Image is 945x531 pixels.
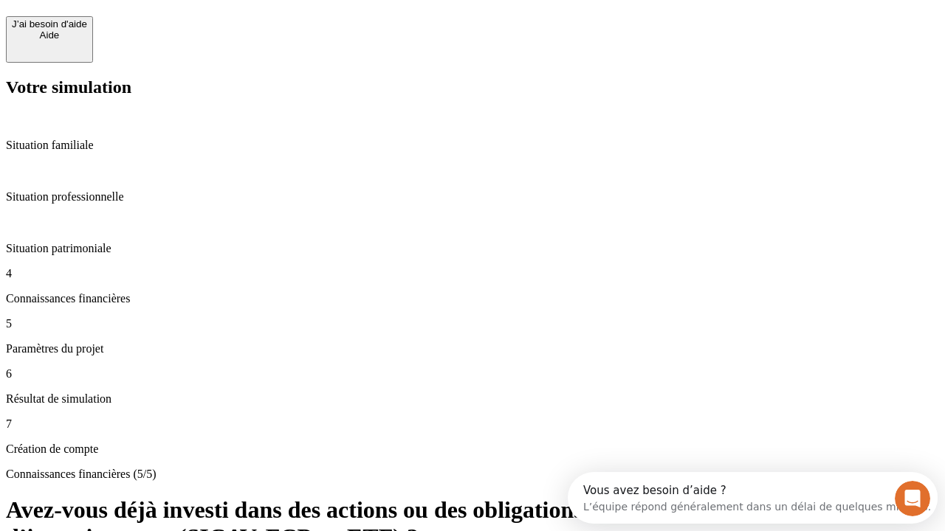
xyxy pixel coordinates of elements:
p: Paramètres du projet [6,342,939,355]
div: Vous avez besoin d’aide ? [16,13,363,24]
p: Connaissances financières (5/5) [6,468,939,481]
p: Situation familiale [6,139,939,152]
p: 6 [6,367,939,381]
iframe: Intercom live chat [895,481,930,516]
div: L’équipe répond généralement dans un délai de quelques minutes. [16,24,363,40]
p: Connaissances financières [6,292,939,305]
p: 5 [6,317,939,330]
p: Situation patrimoniale [6,242,939,255]
p: Création de compte [6,442,939,456]
div: Aide [12,29,87,41]
div: Ouvrir le Messenger Intercom [6,6,407,46]
iframe: Intercom live chat discovery launcher [568,472,938,524]
p: Résultat de simulation [6,392,939,406]
h2: Votre simulation [6,77,939,97]
p: 4 [6,267,939,280]
div: J’ai besoin d'aide [12,18,87,29]
p: Situation professionnelle [6,190,939,204]
button: J’ai besoin d'aideAide [6,16,93,63]
p: 7 [6,417,939,431]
